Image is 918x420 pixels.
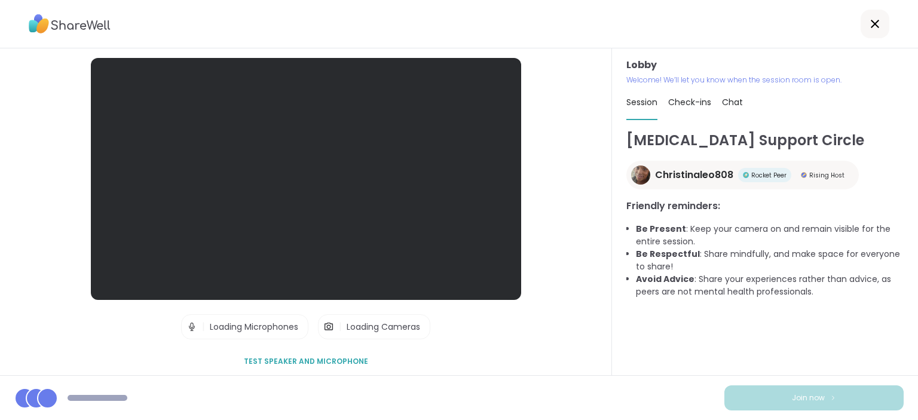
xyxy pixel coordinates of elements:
span: Christinaleo808 [655,168,733,182]
a: Christinaleo808Christinaleo808Rocket PeerRocket PeerRising HostRising Host [626,161,859,189]
li: : Keep your camera on and remain visible for the entire session. [636,223,904,248]
span: Chat [722,96,743,108]
li: : Share your experiences rather than advice, as peers are not mental health professionals. [636,273,904,298]
h3: Friendly reminders: [626,199,904,213]
li: : Share mindfully, and make space for everyone to share! [636,248,904,273]
span: Rocket Peer [751,171,787,180]
span: Loading Cameras [347,321,420,333]
span: Session [626,96,657,108]
img: Microphone [186,315,197,339]
span: Loading Microphones [210,321,298,333]
img: ShareWell Logomark [830,394,837,401]
b: Be Present [636,223,686,235]
p: Welcome! We’ll let you know when the session room is open. [626,75,904,85]
button: Test speaker and microphone [239,349,373,374]
img: Rocket Peer [743,172,749,178]
img: Christinaleo808 [631,165,650,185]
img: ShareWell Logo [29,10,111,38]
b: Avoid Advice [636,273,694,285]
span: Test speaker and microphone [244,356,368,367]
span: Rising Host [809,171,844,180]
span: Join now [792,393,825,403]
h3: Lobby [626,58,904,72]
span: | [202,315,205,339]
b: Be Respectful [636,248,700,260]
img: Camera [323,315,334,339]
button: Join now [724,385,904,410]
span: | [339,315,342,339]
h1: [MEDICAL_DATA] Support Circle [626,130,904,151]
img: Rising Host [801,172,807,178]
span: Check-ins [668,96,711,108]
